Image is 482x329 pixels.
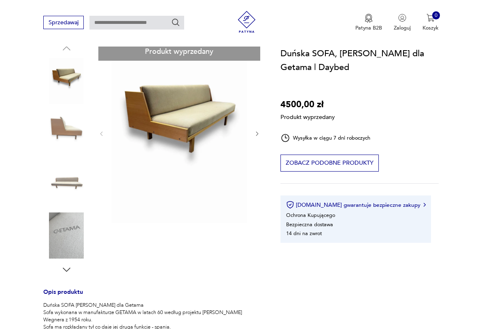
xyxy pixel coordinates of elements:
li: Bezpieczna dostawa [286,221,333,228]
button: 0Koszyk [423,14,439,32]
p: Produkt wyprzedany [280,111,335,121]
button: Szukaj [171,18,180,27]
h3: Opis produktu [43,290,263,302]
a: Sprzedawaj [43,21,83,25]
img: Ikonka użytkownika [398,14,406,22]
button: Zaloguj [394,14,411,32]
img: Ikona strzałki w prawo [423,203,426,207]
div: 0 [432,11,440,19]
li: Ochrona Kupującego [286,212,335,219]
a: Ikona medaluPatyna B2B [355,14,382,32]
button: Patyna B2B [355,14,382,32]
p: 4500,00 zł [280,98,335,111]
img: Ikona medalu [365,14,373,23]
img: Ikona koszyka [427,14,435,22]
p: Zaloguj [394,24,411,32]
button: Zobacz podobne produkty [280,155,378,172]
h1: Duńska SOFA, [PERSON_NAME] dla Getama | Daybed [280,47,439,74]
div: Wysyłka w ciągu 7 dni roboczych [280,133,370,143]
p: Koszyk [423,24,439,32]
img: Ikona certyfikatu [286,201,294,209]
button: Sprzedawaj [43,16,83,29]
p: Patyna B2B [355,24,382,32]
img: Patyna - sklep z meblami i dekoracjami vintage [233,11,260,33]
li: 14 dni na zwrot [286,230,322,237]
button: [DOMAIN_NAME] gwarantuje bezpieczne zakupy [286,201,426,209]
